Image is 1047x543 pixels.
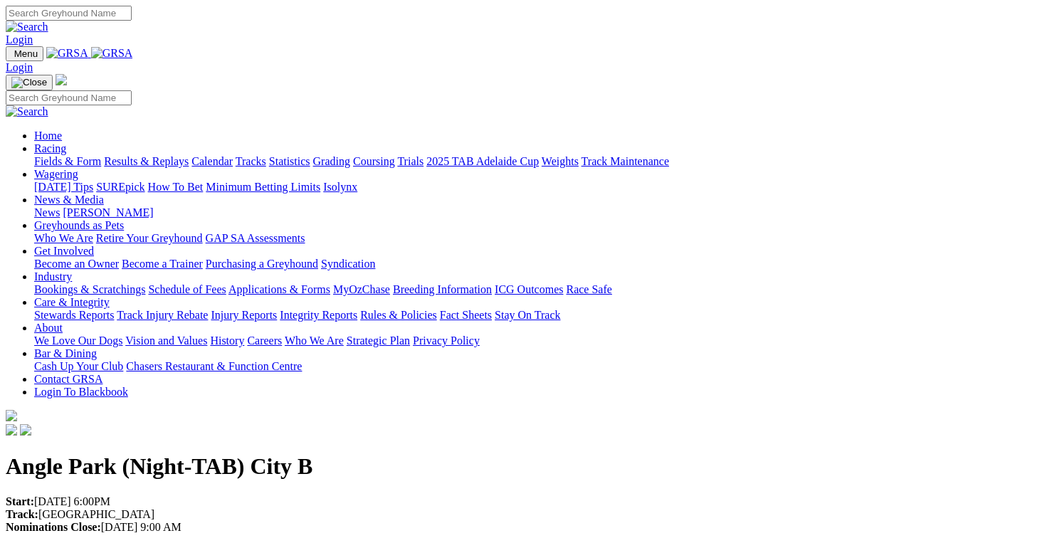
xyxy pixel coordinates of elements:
[321,258,375,270] a: Syndication
[413,334,480,347] a: Privacy Policy
[6,75,53,90] button: Toggle navigation
[566,283,611,295] a: Race Safe
[34,181,1041,194] div: Wagering
[333,283,390,295] a: MyOzChase
[34,219,124,231] a: Greyhounds as Pets
[206,181,320,193] a: Minimum Betting Limits
[360,309,437,321] a: Rules & Policies
[353,155,395,167] a: Coursing
[34,258,119,270] a: Become an Owner
[347,334,410,347] a: Strategic Plan
[323,181,357,193] a: Isolynx
[34,130,62,142] a: Home
[285,334,344,347] a: Who We Are
[34,232,93,244] a: Who We Are
[6,495,34,507] strong: Start:
[96,232,203,244] a: Retire Your Greyhound
[6,21,48,33] img: Search
[91,47,133,60] img: GRSA
[104,155,189,167] a: Results & Replays
[34,194,104,206] a: News & Media
[34,232,1041,245] div: Greyhounds as Pets
[440,309,492,321] a: Fact Sheets
[34,270,72,283] a: Industry
[426,155,539,167] a: 2025 TAB Adelaide Cup
[6,90,132,105] input: Search
[125,334,207,347] a: Vision and Values
[34,309,1041,322] div: Care & Integrity
[582,155,669,167] a: Track Maintenance
[34,360,123,372] a: Cash Up Your Club
[34,245,94,257] a: Get Involved
[269,155,310,167] a: Statistics
[6,495,1041,534] p: [DATE] 6:00PM [GEOGRAPHIC_DATA] [DATE] 9:00 AM
[206,232,305,244] a: GAP SA Assessments
[6,46,43,61] button: Toggle navigation
[46,47,88,60] img: GRSA
[34,296,110,308] a: Care & Integrity
[236,155,266,167] a: Tracks
[34,360,1041,373] div: Bar & Dining
[34,181,93,193] a: [DATE] Tips
[34,155,1041,168] div: Racing
[34,142,66,154] a: Racing
[495,309,560,321] a: Stay On Track
[34,334,122,347] a: We Love Our Dogs
[397,155,423,167] a: Trials
[34,168,78,180] a: Wagering
[34,386,128,398] a: Login To Blackbook
[6,105,48,118] img: Search
[14,48,38,59] span: Menu
[34,322,63,334] a: About
[280,309,357,321] a: Integrity Reports
[20,424,31,436] img: twitter.svg
[34,258,1041,270] div: Get Involved
[6,61,33,73] a: Login
[228,283,330,295] a: Applications & Forms
[34,206,60,218] a: News
[126,360,302,372] a: Chasers Restaurant & Function Centre
[56,74,67,85] img: logo-grsa-white.png
[191,155,233,167] a: Calendar
[495,283,563,295] a: ICG Outcomes
[34,155,101,167] a: Fields & Form
[34,309,114,321] a: Stewards Reports
[6,33,33,46] a: Login
[148,181,204,193] a: How To Bet
[6,410,17,421] img: logo-grsa-white.png
[34,283,1041,296] div: Industry
[34,347,97,359] a: Bar & Dining
[6,424,17,436] img: facebook.svg
[542,155,579,167] a: Weights
[211,309,277,321] a: Injury Reports
[63,206,153,218] a: [PERSON_NAME]
[313,155,350,167] a: Grading
[393,283,492,295] a: Breeding Information
[34,283,145,295] a: Bookings & Scratchings
[247,334,282,347] a: Careers
[6,521,101,533] strong: Nominations Close:
[210,334,244,347] a: History
[6,508,38,520] strong: Track:
[6,453,1041,480] h1: Angle Park (Night-TAB) City B
[34,334,1041,347] div: About
[206,258,318,270] a: Purchasing a Greyhound
[148,283,226,295] a: Schedule of Fees
[96,181,144,193] a: SUREpick
[6,6,132,21] input: Search
[34,206,1041,219] div: News & Media
[34,373,102,385] a: Contact GRSA
[122,258,203,270] a: Become a Trainer
[11,77,47,88] img: Close
[117,309,208,321] a: Track Injury Rebate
